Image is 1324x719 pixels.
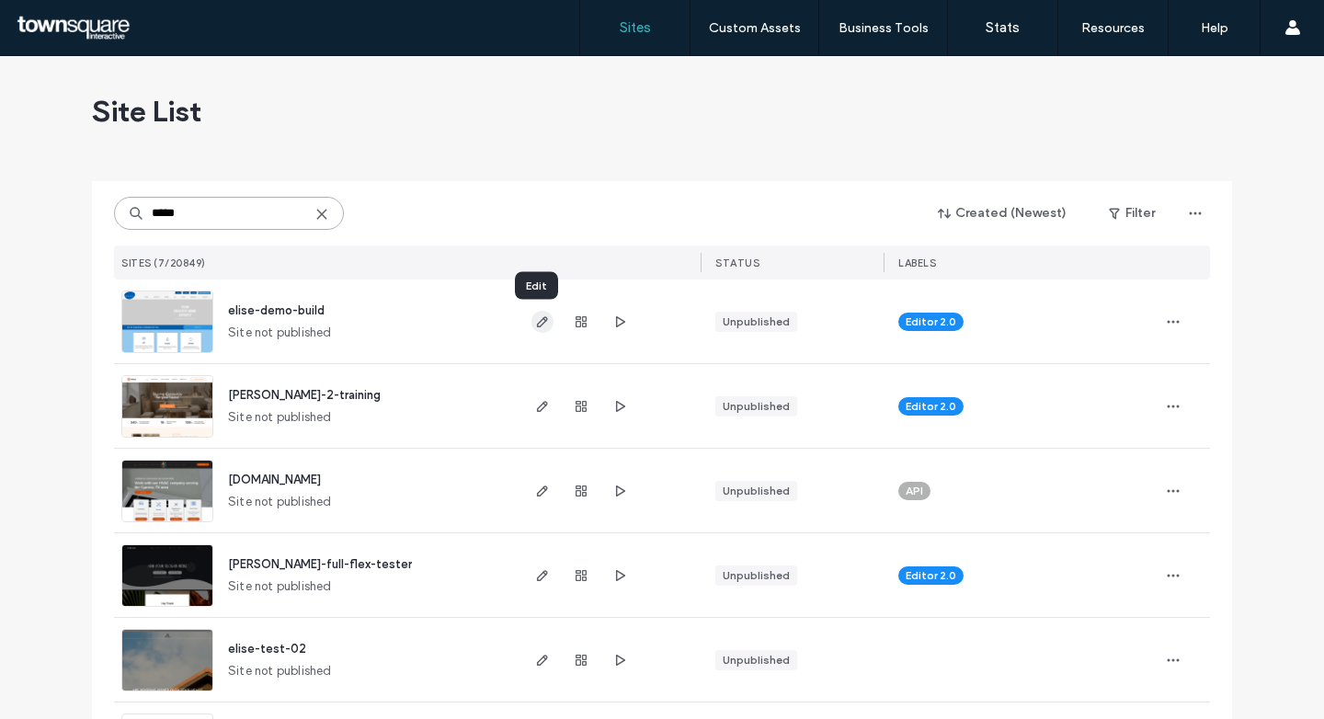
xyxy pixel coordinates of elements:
span: LABELS [898,257,936,269]
span: Editor 2.0 [906,398,956,415]
a: elise-test-02 [228,642,306,656]
span: Site not published [228,324,332,342]
div: Unpublished [723,314,790,330]
a: [DOMAIN_NAME] [228,473,321,486]
a: [PERSON_NAME]-2-training [228,388,381,402]
label: Sites [620,19,651,36]
span: Site List [92,93,201,130]
span: Site not published [228,577,332,596]
label: Stats [986,19,1020,36]
span: Editor 2.0 [906,314,956,330]
button: Created (Newest) [922,199,1083,228]
label: Custom Assets [709,20,801,36]
div: Unpublished [723,652,790,668]
span: Site not published [228,662,332,680]
label: Business Tools [839,20,929,36]
span: Editor 2.0 [906,567,956,584]
span: API [906,483,923,499]
div: Unpublished [723,567,790,584]
span: Site not published [228,493,332,511]
span: STATUS [715,257,759,269]
div: Unpublished [723,398,790,415]
span: Help [42,13,80,29]
label: Help [1201,20,1228,36]
button: Filter [1090,199,1173,228]
a: elise-demo-build [228,303,325,317]
label: Resources [1081,20,1145,36]
span: SITES (7/20849) [121,257,206,269]
div: Edit [515,272,558,300]
div: Unpublished [723,483,790,499]
span: Site not published [228,408,332,427]
a: [PERSON_NAME]-full-flex-tester [228,557,412,571]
